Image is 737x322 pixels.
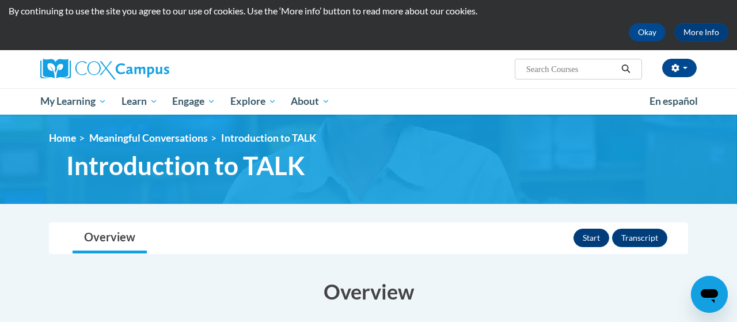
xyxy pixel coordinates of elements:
[114,88,165,115] a: Learn
[674,23,728,41] a: More Info
[165,88,223,115] a: Engage
[642,89,705,113] a: En español
[284,88,338,115] a: About
[73,223,147,253] a: Overview
[629,23,666,41] button: Okay
[66,150,305,181] span: Introduction to TALK
[230,94,276,108] span: Explore
[691,276,728,313] iframe: Button to launch messaging window
[617,62,635,76] button: Search
[40,59,169,79] img: Cox Campus
[612,229,667,247] button: Transcript
[221,132,316,144] span: Introduction to TALK
[32,88,705,115] div: Main menu
[649,95,698,107] span: En español
[662,59,697,77] button: Account Settings
[223,88,284,115] a: Explore
[33,88,114,115] a: My Learning
[291,94,330,108] span: About
[121,94,158,108] span: Learn
[89,132,208,144] a: Meaningful Conversations
[9,5,728,17] p: By continuing to use the site you agree to our use of cookies. Use the ‘More info’ button to read...
[40,59,248,79] a: Cox Campus
[573,229,609,247] button: Start
[49,277,688,306] h3: Overview
[172,94,215,108] span: Engage
[49,132,76,144] a: Home
[525,62,617,76] input: Search Courses
[40,94,107,108] span: My Learning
